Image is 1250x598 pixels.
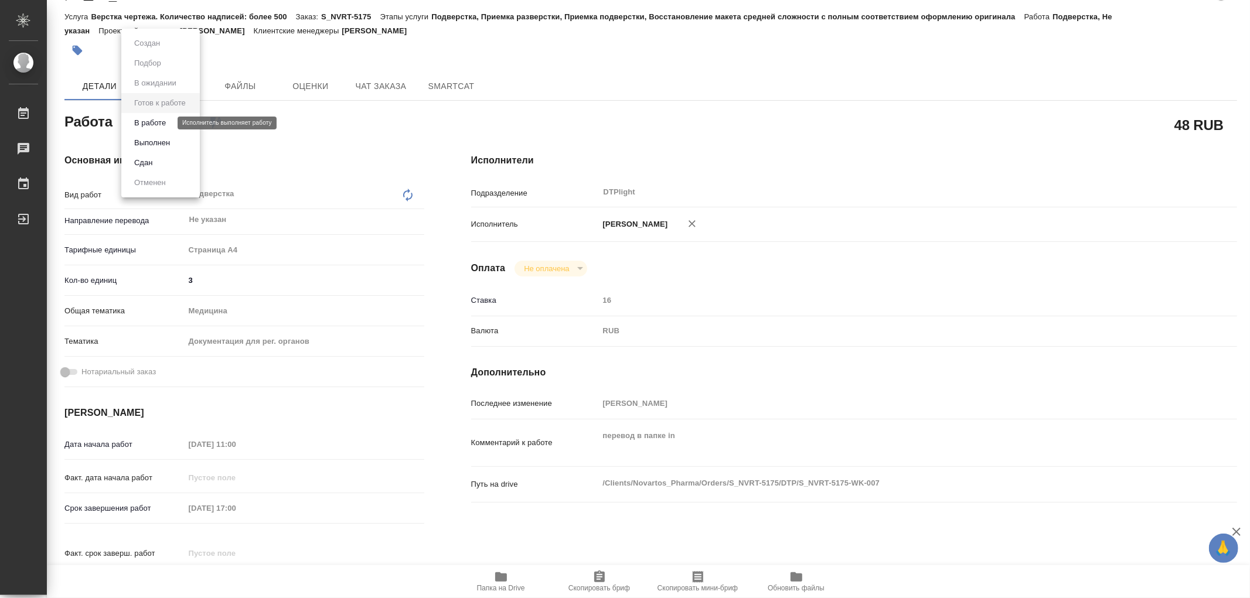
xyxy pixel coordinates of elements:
button: В работе [131,117,169,129]
button: Выполнен [131,136,173,149]
button: Сдан [131,156,156,169]
button: Отменен [131,176,169,189]
button: В ожидании [131,77,180,90]
button: Готов к работе [131,97,189,110]
button: Создан [131,37,164,50]
button: Подбор [131,57,165,70]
